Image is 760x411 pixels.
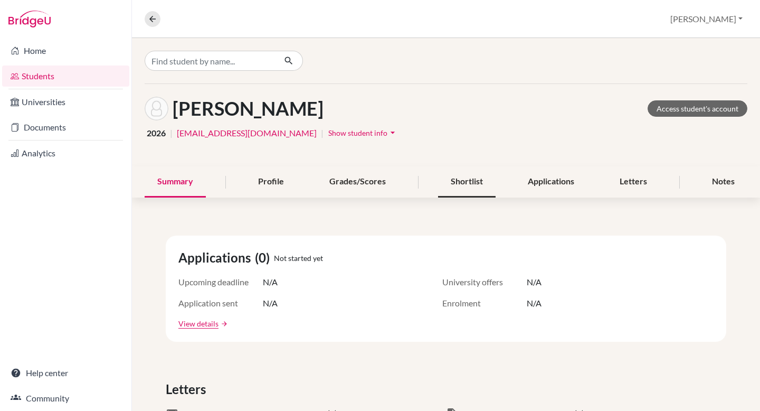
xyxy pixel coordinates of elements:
a: Universities [2,91,129,113]
span: N/A [263,276,278,288]
a: Students [2,66,129,87]
a: Home [2,40,129,61]
div: Profile [245,166,297,198]
div: Shortlist [438,166,496,198]
span: Upcoming deadline [178,276,263,288]
div: Grades/Scores [317,166,398,198]
span: 2026 [147,127,166,139]
h1: [PERSON_NAME] [173,97,324,120]
i: arrow_drop_down [387,127,398,138]
span: N/A [527,297,541,310]
button: [PERSON_NAME] [666,9,747,29]
span: N/A [527,276,541,288]
a: Analytics [2,143,129,164]
a: View details [178,318,218,329]
a: Help center [2,362,129,384]
a: Access student's account [648,100,747,117]
div: Notes [699,166,747,198]
span: | [321,127,324,139]
a: arrow_forward [218,320,228,328]
div: Summary [145,166,206,198]
span: Letters [166,380,210,399]
span: Show student info [328,128,387,137]
span: Application sent [178,297,263,310]
a: Documents [2,117,129,138]
span: N/A [263,297,278,310]
span: Applications [178,248,255,267]
img: Bridge-U [8,11,51,27]
div: Letters [607,166,660,198]
a: Community [2,388,129,409]
button: Show student infoarrow_drop_down [328,125,398,141]
a: [EMAIL_ADDRESS][DOMAIN_NAME] [177,127,317,139]
span: | [170,127,173,139]
div: Applications [515,166,587,198]
span: Not started yet [274,253,323,264]
span: University offers [442,276,527,288]
span: Enrolment [442,297,527,310]
img: Samarveer Tuli's avatar [145,97,168,120]
span: (0) [255,248,274,267]
input: Find student by name... [145,51,275,71]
